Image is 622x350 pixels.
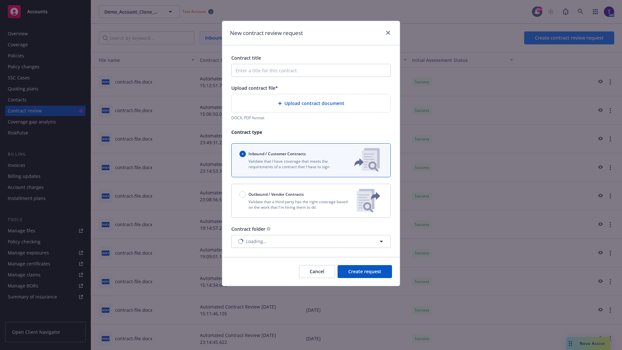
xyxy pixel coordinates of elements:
[348,268,381,274] span: Create request
[231,94,391,112] div: Upload contract document
[384,29,392,37] a: close
[338,265,392,278] button: Create request
[231,184,391,218] button: Outbound / Vendor ContractsValidate that a third party has the right coverage based on the work t...
[239,151,246,157] input: Inbound / Customer Contracts
[231,226,265,232] span: Contract folder
[299,265,335,278] button: Cancel
[284,100,344,107] span: Upload contract document
[310,268,324,274] span: Cancel
[248,192,304,197] span: Outbound / Vendor Contracts
[231,129,391,135] p: Contract type
[230,29,303,37] h1: New contract review request
[231,235,391,248] button: Loading...
[239,158,344,169] p: Validate that I have coverage that meets the requirements of a contract that I have to sign
[246,238,267,245] span: Loading...
[239,191,246,198] input: Outbound / Vendor Contracts
[239,199,351,210] p: Validate that a third party has the right coverage based on the work that I'm hiring them to do
[248,151,306,157] span: Inbound / Customer Contracts
[231,55,261,61] span: Contract title
[231,64,391,77] input: Enter a title for this contract
[231,115,391,121] div: DOCX, PDF format
[231,85,278,91] span: Upload contract file*
[231,143,391,177] button: Inbound / Customer ContractsValidate that I have coverage that meets the requirements of a contra...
